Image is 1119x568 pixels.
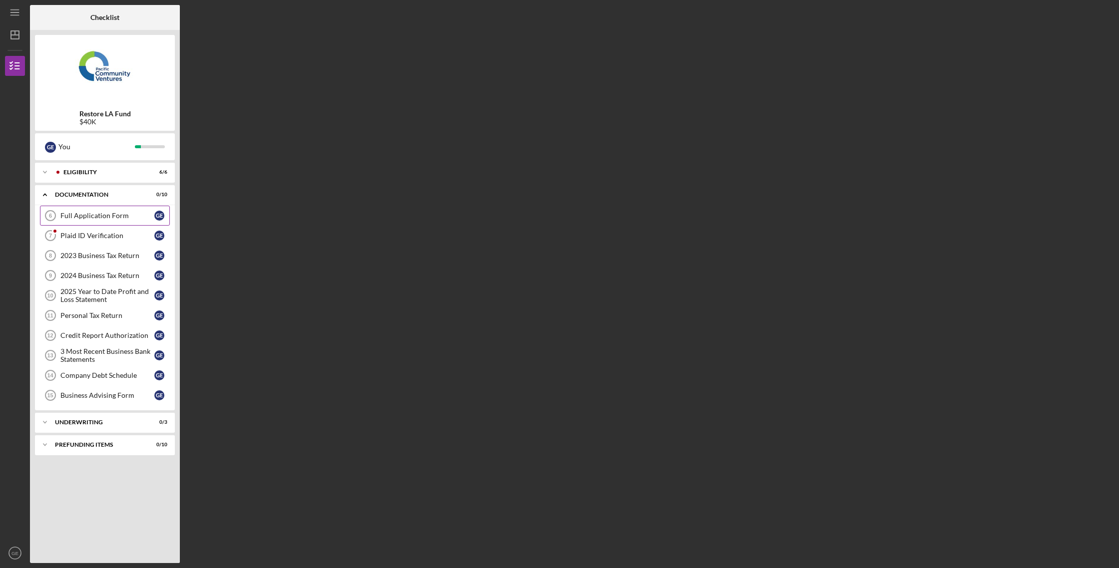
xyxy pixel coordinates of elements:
a: 11Personal Tax ReturnGE [40,305,170,325]
div: G E [154,251,164,261]
tspan: 13 [47,352,53,358]
div: Plaid ID Verification [60,232,154,240]
a: 7Plaid ID VerificationGE [40,226,170,246]
tspan: 11 [47,312,53,318]
b: Checklist [90,13,119,21]
div: G E [154,390,164,400]
div: 2024 Business Tax Return [60,272,154,280]
div: You [58,138,135,155]
div: G E [154,231,164,241]
div: Credit Report Authorization [60,331,154,339]
div: Prefunding Items [55,442,142,448]
tspan: 12 [47,332,53,338]
div: G E [154,211,164,221]
div: G E [154,271,164,281]
tspan: 7 [49,233,52,239]
div: Underwriting [55,419,142,425]
div: Business Advising Form [60,391,154,399]
text: GE [11,551,18,556]
tspan: 10 [47,292,53,298]
tspan: 9 [49,273,52,279]
div: Eligibility [63,169,142,175]
div: G E [45,142,56,153]
div: Full Application Form [60,212,154,220]
div: Company Debt Schedule [60,371,154,379]
b: Restore LA Fund [79,110,131,118]
div: 2023 Business Tax Return [60,252,154,260]
div: $40K [79,118,131,126]
a: 82023 Business Tax ReturnGE [40,246,170,266]
a: 12Credit Report AuthorizationGE [40,325,170,345]
div: Documentation [55,192,142,198]
div: 3 Most Recent Business Bank Statements [60,347,154,363]
a: 92024 Business Tax ReturnGE [40,266,170,285]
div: 2025 Year to Date Profit and Loss Statement [60,287,154,303]
img: Product logo [35,40,175,100]
a: 6Full Application FormGE [40,206,170,226]
a: 15Business Advising FormGE [40,385,170,405]
tspan: 15 [47,392,53,398]
tspan: 6 [49,213,52,219]
tspan: 14 [47,372,53,378]
div: 0 / 10 [149,192,167,198]
div: G E [154,370,164,380]
div: 0 / 10 [149,442,167,448]
a: 133 Most Recent Business Bank StatementsGE [40,345,170,365]
a: 102025 Year to Date Profit and Loss StatementGE [40,285,170,305]
div: G E [154,290,164,300]
div: Personal Tax Return [60,311,154,319]
div: 6 / 6 [149,169,167,175]
tspan: 8 [49,253,52,259]
div: G E [154,310,164,320]
a: 14Company Debt ScheduleGE [40,365,170,385]
button: GE [5,543,25,563]
div: G E [154,350,164,360]
div: G E [154,330,164,340]
div: 0 / 3 [149,419,167,425]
